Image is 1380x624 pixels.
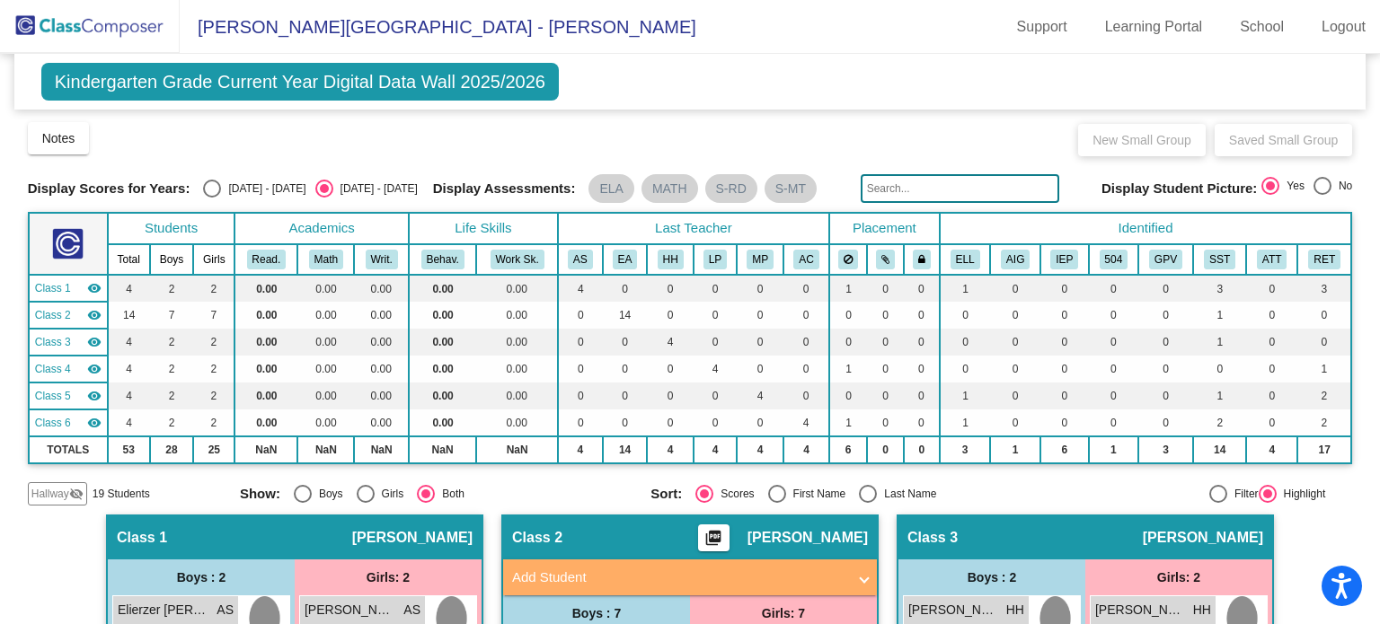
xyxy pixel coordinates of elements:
[613,250,638,269] button: EA
[867,436,904,463] td: 0
[1040,275,1089,302] td: 0
[1193,302,1246,329] td: 1
[1089,275,1138,302] td: 0
[1246,302,1297,329] td: 0
[940,382,991,409] td: 1
[1138,329,1194,356] td: 0
[150,409,194,436] td: 2
[354,409,408,436] td: 0.00
[108,329,150,356] td: 4
[433,180,576,197] span: Display Assessments:
[117,529,167,547] span: Class 1
[990,244,1040,275] th: Gifted and Talented
[87,281,102,295] mat-icon: visibility
[409,329,476,356] td: 0.00
[867,275,904,302] td: 0
[737,356,783,382] td: 0
[476,356,558,382] td: 0.00
[1225,13,1298,41] a: School
[108,382,150,409] td: 4
[409,302,476,329] td: 0.00
[951,250,980,269] button: ELL
[904,356,940,382] td: 0
[558,382,603,409] td: 0
[234,213,408,244] th: Academics
[150,356,194,382] td: 2
[698,524,730,551] button: Print Students Details
[904,302,940,329] td: 0
[1297,302,1351,329] td: 0
[297,382,354,409] td: 0.00
[1246,436,1297,463] td: 4
[603,356,648,382] td: 0
[476,329,558,356] td: 0.00
[1246,275,1297,302] td: 0
[904,382,940,409] td: 0
[1193,601,1211,620] span: HH
[150,275,194,302] td: 2
[990,382,1040,409] td: 0
[694,275,737,302] td: 0
[234,436,297,463] td: NaN
[1085,559,1272,595] div: Girls: 2
[558,244,603,275] th: Anna Sanchez
[297,436,354,463] td: NaN
[867,382,904,409] td: 0
[650,486,682,502] span: Sort:
[512,567,846,588] mat-panel-title: Add Student
[193,382,234,409] td: 2
[35,388,71,404] span: Class 5
[305,601,394,620] span: [PERSON_NAME]
[1261,177,1352,200] mat-radio-group: Select an option
[108,559,295,595] div: Boys : 2
[990,302,1040,329] td: 0
[737,275,783,302] td: 0
[783,302,829,329] td: 0
[1143,529,1263,547] span: [PERSON_NAME]
[1040,382,1089,409] td: 0
[403,601,420,620] span: AS
[1100,250,1128,269] button: 504
[940,213,1351,244] th: Identified
[193,244,234,275] th: Girls
[904,275,940,302] td: 0
[1138,275,1194,302] td: 0
[108,409,150,436] td: 4
[108,275,150,302] td: 4
[31,486,69,502] span: Hallway
[603,329,648,356] td: 0
[476,382,558,409] td: 0.00
[647,244,693,275] th: Hailey Hodshon
[193,302,234,329] td: 7
[354,382,408,409] td: 0.00
[476,409,558,436] td: 0.00
[783,382,829,409] td: 0
[1193,382,1246,409] td: 1
[87,335,102,349] mat-icon: visibility
[940,409,991,436] td: 1
[247,250,287,269] button: Read.
[1138,302,1194,329] td: 0
[1331,178,1352,194] div: No
[1193,409,1246,436] td: 2
[421,250,464,269] button: Behav.
[217,601,234,620] span: AS
[150,302,194,329] td: 7
[867,302,904,329] td: 0
[240,486,280,502] span: Show:
[503,559,877,595] mat-expansion-panel-header: Add Student
[647,302,693,329] td: 0
[940,244,991,275] th: English Language Learner
[203,180,417,198] mat-radio-group: Select an option
[904,409,940,436] td: 0
[940,302,991,329] td: 0
[193,436,234,463] td: 25
[234,382,297,409] td: 0.00
[69,487,84,501] mat-icon: visibility_off
[647,382,693,409] td: 0
[1257,250,1287,269] button: ATT
[354,329,408,356] td: 0.00
[793,250,818,269] button: AC
[93,486,150,502] span: 19 Students
[87,362,102,376] mat-icon: visibility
